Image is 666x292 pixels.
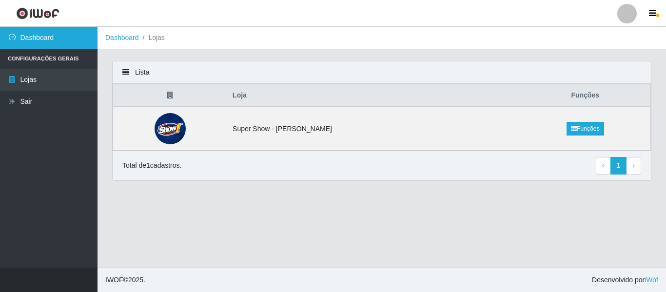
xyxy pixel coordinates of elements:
[520,84,651,107] th: Funções
[602,161,605,169] span: ‹
[596,157,641,175] nav: pagination
[645,276,658,284] a: iWof
[155,113,186,144] img: Super Show - Abel Cabral
[16,7,59,19] img: CoreUI Logo
[113,61,651,84] div: Lista
[626,157,641,175] a: Next
[632,161,635,169] span: ›
[610,157,627,175] a: 1
[122,160,181,171] p: Total de 1 cadastros.
[105,276,123,284] span: IWOF
[596,157,611,175] a: Previous
[105,275,145,285] span: © 2025 .
[105,34,139,41] a: Dashboard
[592,275,658,285] span: Desenvolvido por
[227,84,520,107] th: Loja
[139,33,165,43] li: Lojas
[98,27,666,49] nav: breadcrumb
[567,122,604,136] a: Funções
[227,107,520,151] td: Super Show - [PERSON_NAME]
